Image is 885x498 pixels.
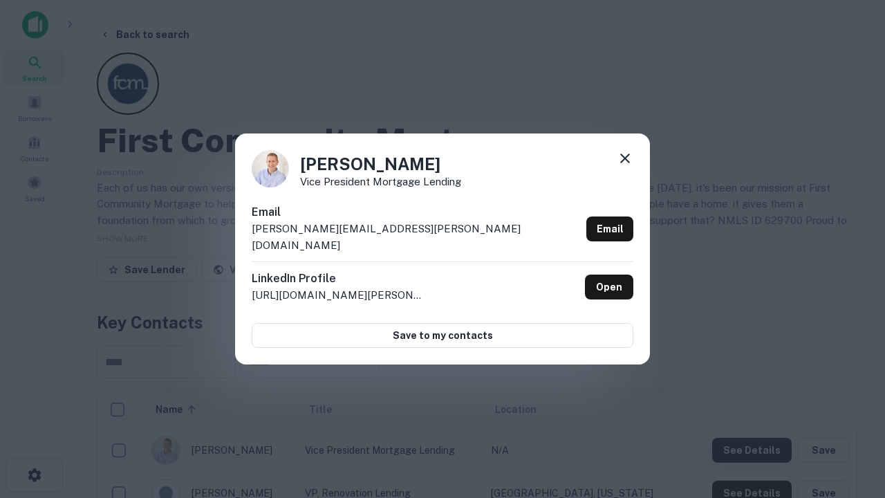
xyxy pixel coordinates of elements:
h6: LinkedIn Profile [252,270,425,287]
iframe: Chat Widget [816,343,885,409]
a: Email [586,216,633,241]
button: Save to my contacts [252,323,633,348]
img: 1520878720083 [252,150,289,187]
p: [URL][DOMAIN_NAME][PERSON_NAME] [252,287,425,304]
h4: [PERSON_NAME] [300,151,461,176]
a: Open [585,275,633,299]
p: [PERSON_NAME][EMAIL_ADDRESS][PERSON_NAME][DOMAIN_NAME] [252,221,581,253]
p: Vice President Mortgage Lending [300,176,461,187]
h6: Email [252,204,581,221]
